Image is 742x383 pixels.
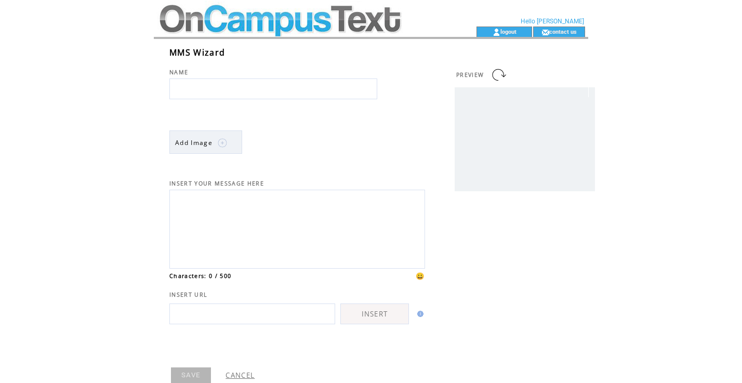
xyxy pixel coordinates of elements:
[175,138,213,147] span: Add Image
[456,71,484,78] span: PREVIEW
[169,69,188,76] span: NAME
[218,138,227,148] img: plus.png
[500,28,516,35] a: logout
[493,28,500,36] img: account_icon.gif
[169,272,231,280] span: Characters: 0 / 500
[169,130,242,154] a: Add Image
[549,28,577,35] a: contact us
[414,311,423,317] img: help.gif
[416,271,425,281] span: 😀
[169,291,207,298] span: INSERT URL
[340,303,409,324] a: INSERT
[541,28,549,36] img: contact_us_icon.gif
[521,18,584,25] span: Hello [PERSON_NAME]
[169,180,264,187] span: INSERT YOUR MESSAGE HERE
[171,367,211,383] a: SAVE
[226,371,255,380] a: CANCEL
[169,47,225,58] span: MMS Wizard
